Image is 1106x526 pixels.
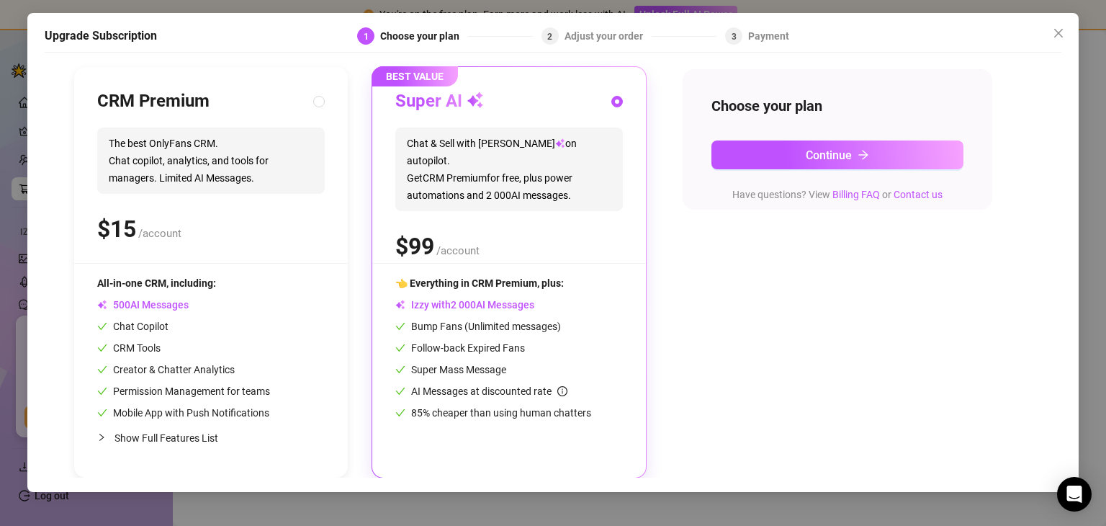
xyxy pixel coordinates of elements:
span: /account [436,244,480,257]
span: Izzy with AI Messages [395,299,534,311]
span: check [97,408,107,418]
h4: Choose your plan [711,96,963,116]
span: All-in-one CRM, including: [97,277,216,289]
h3: Super AI [395,90,484,113]
span: check [97,321,107,331]
span: check [97,343,107,353]
span: check [395,386,405,396]
span: 👈 Everything in CRM Premium, plus: [395,277,564,289]
div: Open Intercom Messenger [1057,477,1092,512]
span: Creator & Chatter Analytics [97,364,235,375]
div: Payment [748,27,789,45]
span: collapsed [97,433,106,442]
span: Chat & Sell with [PERSON_NAME] on autopilot. Get CRM Premium for free, plus power automations and... [395,128,623,211]
div: Show Full Features List [97,421,325,455]
span: check [395,408,405,418]
h5: Upgrade Subscription [45,27,157,45]
span: check [97,365,107,375]
span: check [395,321,405,331]
span: close [1053,27,1064,39]
span: Close [1047,27,1070,39]
button: Continuearrow-right [711,141,963,169]
h3: CRM Premium [97,90,210,113]
span: Chat Copilot [97,321,168,332]
span: 3 [732,32,737,42]
span: 2 [547,32,552,42]
span: Super Mass Message [395,364,506,375]
span: 1 [364,32,369,42]
span: AI Messages [97,299,189,311]
span: Show Full Features List [114,432,218,444]
span: Bump Fans (Unlimited messages) [395,321,561,332]
span: Permission Management for teams [97,385,270,397]
span: info-circle [557,386,567,396]
span: arrow-right [858,149,869,161]
button: Close [1047,22,1070,45]
span: AI Messages at discounted rate [411,385,567,397]
a: Billing FAQ [832,189,880,200]
span: BEST VALUE [372,66,458,86]
span: The best OnlyFans CRM. Chat copilot, analytics, and tools for managers. Limited AI Messages. [97,128,325,194]
span: Continue [806,148,852,162]
div: Adjust your order [565,27,652,45]
a: Contact us [894,189,943,200]
span: Mobile App with Push Notifications [97,407,269,419]
div: Choose your plan [380,27,468,45]
span: check [395,343,405,353]
span: $ [395,233,434,260]
span: /account [138,227,181,240]
span: $ [97,215,136,243]
span: Follow-back Expired Fans [395,342,525,354]
span: Have questions? View or [732,189,943,200]
span: 85% cheaper than using human chatters [395,407,591,419]
span: check [97,386,107,396]
span: CRM Tools [97,342,161,354]
span: check [395,365,405,375]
